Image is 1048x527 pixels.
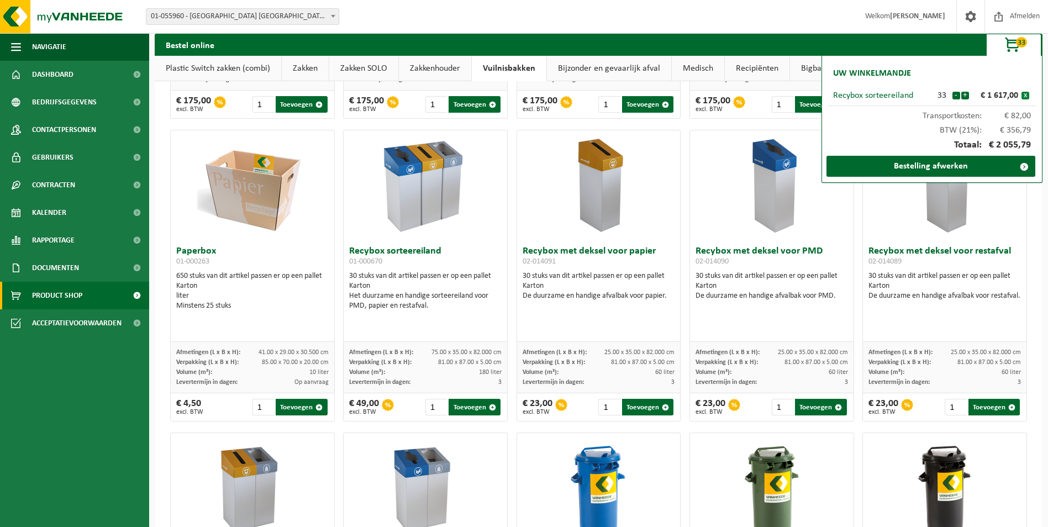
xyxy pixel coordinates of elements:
input: 1 [425,399,447,415]
span: 81.00 x 87.00 x 5.00 cm [611,359,675,366]
input: 1 [598,96,620,113]
span: Op aanvraag [294,379,329,386]
span: 3 [1018,379,1021,386]
img: 02-014089 [889,130,1000,241]
div: 30 stuks van dit artikel passen er op een pallet [696,271,848,301]
div: Minstens 25 stuks [176,301,329,311]
span: 75.00 x 35.00 x 82.000 cm [431,349,502,356]
div: BTW (21%): [828,120,1036,135]
div: Karton [523,281,675,291]
span: excl. BTW [349,409,379,415]
div: De duurzame en handige afvalbak voor papier. [523,291,675,301]
span: Navigatie [32,33,66,61]
a: Plastic Switch zakken (combi) [155,56,281,81]
button: Toevoegen [276,96,327,113]
div: € 23,00 [523,399,552,415]
button: Toevoegen [622,399,673,415]
img: 01-000670 [370,130,481,241]
div: € 175,00 [176,96,211,113]
span: 3 [671,379,675,386]
input: 1 [252,399,275,415]
span: 01-055960 - ROCKWOOL BELGIUM NV - WIJNEGEM [146,8,339,25]
div: De duurzame en handige afvalbak voor restafval. [868,291,1021,301]
span: Dashboard [32,61,73,88]
button: Toevoegen [795,96,846,113]
span: Rapportage [32,226,75,254]
h2: Uw winkelmandje [828,61,917,86]
span: 180 liter [479,369,502,376]
a: Zakkenhouder [399,56,471,81]
button: 33 [986,34,1041,56]
span: 01-000263 [176,257,209,266]
input: 1 [252,96,275,113]
span: 10 liter [309,369,329,376]
span: excl. BTW [696,106,730,113]
input: 1 [772,399,794,415]
button: Toevoegen [622,96,673,113]
h3: Recybox met deksel voor PMD [696,246,848,268]
span: 01-055960 - ROCKWOOL BELGIUM NV - WIJNEGEM [146,9,339,24]
span: Verpakking (L x B x H): [176,359,239,366]
a: Medisch [672,56,724,81]
img: 01-000263 [197,130,308,241]
div: € 23,00 [696,399,725,415]
div: Karton [349,281,502,291]
span: 02-014089 [868,257,902,266]
button: Toevoegen [449,399,500,415]
a: Zakken SOLO [329,56,398,81]
span: Volume (m³): [349,369,385,376]
span: 01-000670 [349,257,382,266]
div: € 175,00 [696,96,730,113]
h3: Recybox met deksel voor restafval [868,246,1021,268]
div: 650 stuks van dit artikel passen er op een pallet [176,271,329,311]
span: 85.00 x 70.00 x 20.00 cm [262,359,329,366]
input: 1 [945,399,967,415]
button: Toevoegen [968,399,1020,415]
span: excl. BTW [349,106,384,113]
div: Karton [868,281,1021,291]
input: 1 [598,399,620,415]
span: Afmetingen (L x B x H): [696,349,760,356]
button: - [952,92,960,99]
span: 3 [498,379,502,386]
span: Verpakking (L x B x H): [523,359,585,366]
span: excl. BTW [868,409,898,415]
span: excl. BTW [523,409,552,415]
span: Afmetingen (L x B x H): [868,349,933,356]
a: Bigbags [790,56,840,81]
div: Het duurzame en handige sorteereiland voor PMD, papier en restafval. [349,291,502,311]
span: excl. BTW [176,409,203,415]
span: Acceptatievoorwaarden [32,309,122,337]
button: Toevoegen [449,96,500,113]
span: 60 liter [1002,369,1021,376]
span: Product Shop [32,282,82,309]
span: Contracten [32,171,75,199]
span: € 82,00 [982,112,1031,120]
span: 81.00 x 87.00 x 5.00 cm [438,359,502,366]
a: Bijzonder en gevaarlijk afval [547,56,671,81]
div: 30 stuks van dit artikel passen er op een pallet [523,271,675,301]
span: Levertermijn in dagen: [868,379,930,386]
span: 25.00 x 35.00 x 82.000 cm [951,349,1021,356]
div: € 175,00 [349,96,384,113]
span: Afmetingen (L x B x H): [349,349,413,356]
strong: [PERSON_NAME] [890,12,945,20]
div: Karton [176,281,329,291]
span: Volume (m³): [696,369,731,376]
span: Levertermijn in dagen: [523,379,584,386]
div: Recybox sorteereiland [833,91,932,100]
span: 02-014091 [523,257,556,266]
div: De duurzame en handige afvalbak voor PMD. [696,291,848,301]
div: € 175,00 [523,96,557,113]
div: € 49,00 [349,399,379,415]
h3: Recybox sorteereiland [349,246,502,268]
span: 25.00 x 35.00 x 82.000 cm [778,349,848,356]
span: 02-014090 [696,257,729,266]
div: 33 [932,91,952,100]
span: 41.00 x 29.00 x 30.500 cm [259,349,329,356]
button: + [961,92,969,99]
span: € 356,79 [982,126,1031,135]
span: Levertermijn in dagen: [349,379,410,386]
span: Volume (m³): [523,369,559,376]
span: Documenten [32,254,79,282]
